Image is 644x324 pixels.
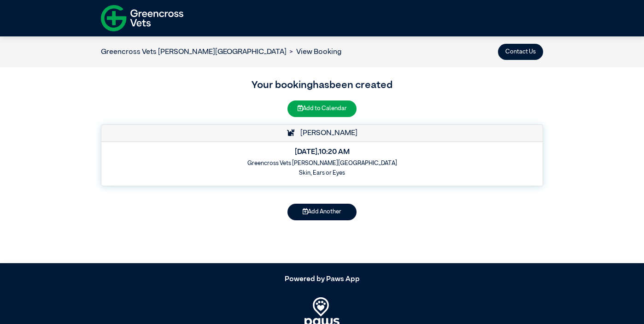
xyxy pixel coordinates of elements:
[296,130,357,137] span: [PERSON_NAME]
[107,148,537,157] h5: [DATE] , 10:20 AM
[107,160,537,167] h6: Greencross Vets [PERSON_NAME][GEOGRAPHIC_DATA]
[101,2,183,34] img: f-logo
[287,100,357,117] button: Add to Calendar
[101,78,543,94] h3: Your booking has been created
[101,48,287,56] a: Greencross Vets [PERSON_NAME][GEOGRAPHIC_DATA]
[107,170,537,177] h6: Skin, Ears or Eyes
[101,47,341,58] nav: breadcrumb
[287,47,341,58] li: View Booking
[101,275,543,284] h5: Powered by Paws App
[287,204,357,220] button: Add Another
[498,44,543,60] button: Contact Us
